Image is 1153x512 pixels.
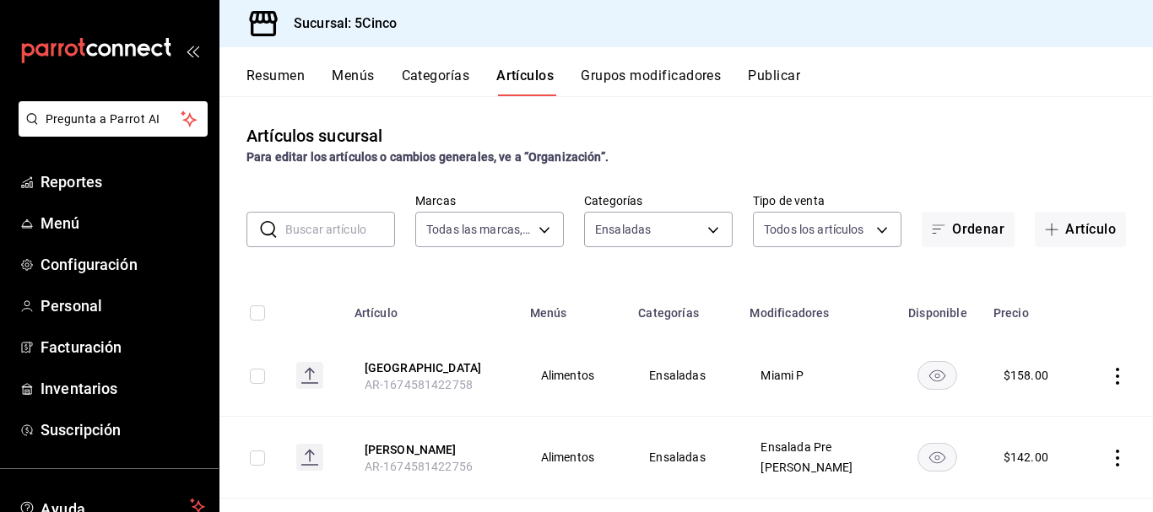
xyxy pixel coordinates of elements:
[246,123,382,148] div: Artículos sucursal
[764,221,864,238] span: Todos los artículos
[41,170,205,193] span: Reportes
[365,359,500,376] button: edit-product-location
[628,281,739,335] th: Categorías
[918,361,957,390] button: availability-product
[581,67,721,96] button: Grupos modificadores
[761,441,871,453] span: Ensalada Pre
[41,336,205,358] span: Facturación
[285,213,395,246] input: Buscar artículo
[922,212,1015,247] button: Ordenar
[595,221,651,238] span: Ensaladas
[1004,367,1048,384] div: $ 158.00
[753,195,901,207] label: Tipo de venta
[46,110,181,128] span: Pregunta a Parrot AI
[426,221,533,238] span: Todas las marcas, Sin marca
[365,378,473,391] span: AR-1674581422758
[246,67,1153,96] div: navigation tabs
[918,443,957,472] button: availability-product
[246,150,609,164] strong: Para editar los artículos o cambios generales, ve a “Organización”.
[41,294,205,317] span: Personal
[761,461,871,473] span: [PERSON_NAME]
[280,13,397,34] h3: Sucursal: 5Cinco
[584,195,733,207] label: Categorías
[415,195,564,207] label: Marcas
[892,281,983,335] th: Disponible
[41,377,205,400] span: Inventarios
[186,44,199,57] button: open_drawer_menu
[365,460,473,473] span: AR-1674581422756
[41,212,205,234] span: Menú
[748,67,800,96] button: Publicar
[12,122,208,140] a: Pregunta a Parrot AI
[649,451,718,463] span: Ensaladas
[246,67,305,96] button: Resumen
[41,253,205,276] span: Configuración
[541,451,608,463] span: Alimentos
[520,281,629,335] th: Menús
[739,281,892,335] th: Modificadores
[1035,212,1126,247] button: Artículo
[41,418,205,441] span: Suscripción
[541,369,608,381] span: Alimentos
[19,101,208,137] button: Pregunta a Parrot AI
[983,281,1080,335] th: Precio
[402,67,470,96] button: Categorías
[761,369,871,381] span: Miami P
[1004,449,1048,466] div: $ 142.00
[332,67,374,96] button: Menús
[344,281,520,335] th: Artículo
[496,67,554,96] button: Artículos
[649,369,718,381] span: Ensaladas
[1109,450,1126,466] button: actions
[365,441,500,458] button: edit-product-location
[1109,368,1126,385] button: actions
